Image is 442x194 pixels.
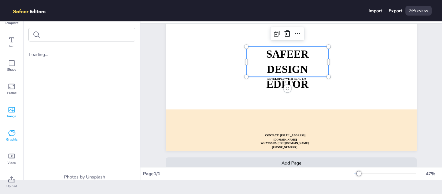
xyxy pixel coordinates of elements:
[267,77,306,80] strong: DEVELOPED WITH REACTJS
[7,67,16,72] span: Shape
[369,8,382,14] div: Import
[86,174,105,180] a: Unsplash
[260,142,309,149] strong: WHATSAPP: [URL][DOMAIN_NAME][PHONE_NUMBER]
[389,8,402,14] div: Export
[10,6,55,16] img: logo.png
[9,44,15,49] span: Text
[166,157,417,169] div: Add Page
[143,171,354,177] div: Page 1 / 1
[266,63,308,90] strong: DESIGN EDITOR
[6,137,17,142] span: Graphic
[265,134,305,141] strong: CONTACT: [EMAIL_ADDRESS][DOMAIN_NAME]
[266,48,309,60] strong: SAFEER
[7,114,16,119] span: Image
[6,184,17,189] span: Upload
[24,174,140,180] div: Photos by
[405,6,432,16] div: Preview
[7,160,16,165] span: Video
[29,51,135,58] div: Loading...
[5,20,18,26] span: Template
[423,171,438,177] div: 47 %
[7,90,17,96] span: Frame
